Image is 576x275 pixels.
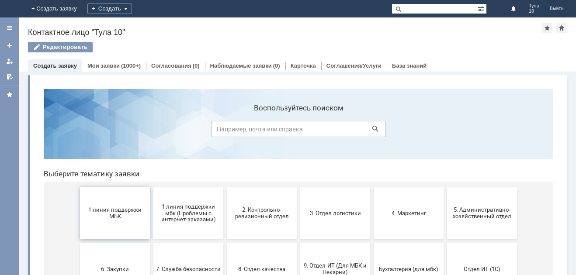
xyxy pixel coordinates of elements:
button: 4. Маркетинг [337,105,407,157]
span: 7. Служба безопасности [119,183,184,190]
button: 6. Закупки [43,161,113,213]
span: Это соглашение не активно! [340,236,404,249]
label: Воспользуйтесь поиском [174,21,349,30]
button: 1 линия поддержки мбк (Проблемы с интернет-заказами) [117,105,187,157]
a: Соглашения/Услуги [326,62,382,69]
span: 1 линия поддержки МБК [46,124,111,137]
button: Финансовый отдел [190,217,260,269]
span: [PERSON_NAME]. Услуги ИТ для МБК (оформляет L1) [413,233,478,252]
button: 8. Отдел качества [190,161,260,213]
input: Например, почта или справка [174,39,349,55]
div: Сделать домашней страницей [556,23,567,33]
a: База знаний [392,62,427,69]
a: Согласования [151,62,191,69]
a: Карточка [291,62,316,69]
span: 4. Маркетинг [340,127,404,134]
span: 6. Закупки [46,183,111,190]
div: (0) [193,62,200,69]
header: Выберите тематику заявки [7,87,517,96]
span: Отдел ИТ (1С) [413,183,478,190]
span: Отдел-ИТ (Офис) [119,239,184,246]
a: Создать заявку [33,62,77,69]
button: 9. Отдел-ИТ (Для МБК и Пекарни) [264,161,333,213]
div: Создать [87,3,132,14]
span: Тула [529,3,539,9]
button: Отдел-ИТ (Битрикс24 и CRM) [43,217,113,269]
span: Бухгалтерия (для мбк) [340,183,404,190]
a: Мои заявки [3,54,17,68]
span: 8. Отдел качества [193,183,257,190]
button: Отдел ИТ (1С) [410,161,480,213]
span: Франчайзинг [266,239,331,246]
button: [PERSON_NAME]. Услуги ИТ для МБК (оформляет L1) [410,217,480,269]
a: Создать заявку [3,38,17,52]
span: 9. Отдел-ИТ (Для МБК и Пекарни) [266,180,331,193]
a: Наблюдаемые заявки [210,62,272,69]
div: Контактное лицо "Тула 10" [28,28,542,37]
span: 1 линия поддержки мбк (Проблемы с интернет-заказами) [119,121,184,141]
span: 10 [529,9,539,14]
a: Мои заявки [87,62,120,69]
button: 3. Отдел логистики [264,105,333,157]
a: Мои согласования [3,70,17,84]
div: (0) [273,62,280,69]
button: 5. Административно-хозяйственный отдел [410,105,480,157]
button: Франчайзинг [264,217,333,269]
div: (1000+) [121,62,141,69]
button: Бухгалтерия (для мбк) [337,161,407,213]
button: 1 линия поддержки МБК [43,105,113,157]
span: Финансовый отдел [193,239,257,246]
button: 7. Служба безопасности [117,161,187,213]
span: 3. Отдел логистики [266,127,331,134]
span: 2. Контрольно-ревизионный отдел [193,124,257,137]
button: 2. Контрольно-ревизионный отдел [190,105,260,157]
span: 5. Административно-хозяйственный отдел [413,124,478,137]
span: Расширенный поиск [478,4,486,12]
span: Отдел-ИТ (Битрикс24 и CRM) [46,236,111,249]
button: Отдел-ИТ (Офис) [117,217,187,269]
div: Добавить в избранное [542,23,552,33]
button: Это соглашение не активно! [337,217,407,269]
